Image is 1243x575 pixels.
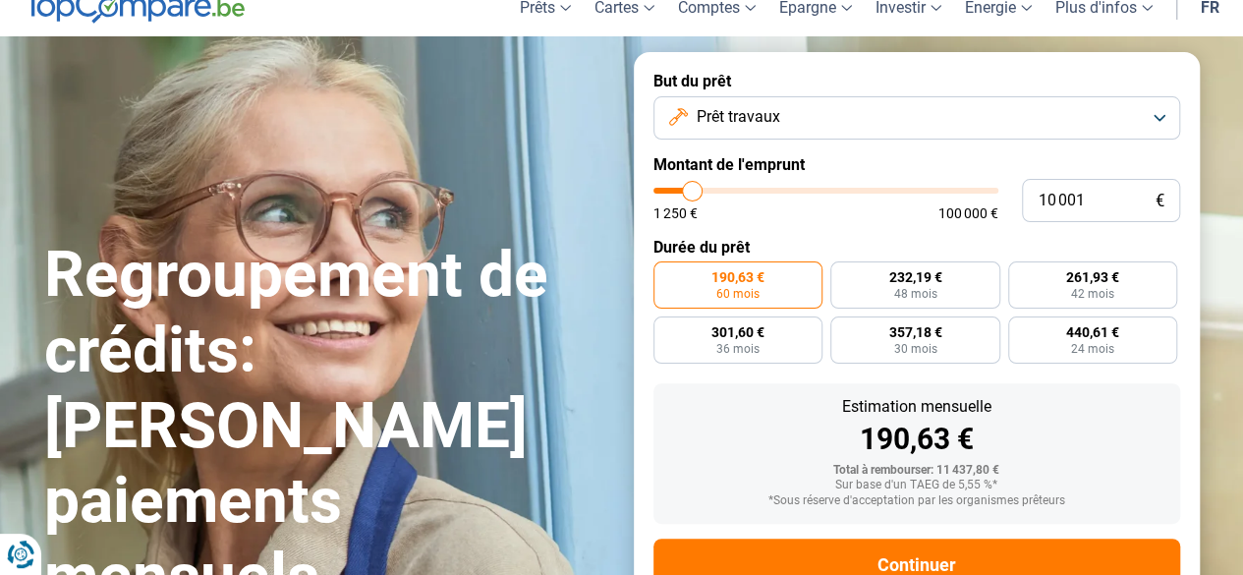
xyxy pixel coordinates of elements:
[669,399,1164,415] div: Estimation mensuelle
[696,106,779,128] span: Prêt travaux
[1071,343,1114,355] span: 24 mois
[711,270,764,284] span: 190,63 €
[1066,325,1119,339] span: 440,61 €
[669,479,1164,492] div: Sur base d'un TAEG de 5,55 %*
[669,464,1164,478] div: Total à rembourser: 11 437,80 €
[669,425,1164,454] div: 190,63 €
[1066,270,1119,284] span: 261,93 €
[669,494,1164,508] div: *Sous réserve d'acceptation par les organismes prêteurs
[653,206,698,220] span: 1 250 €
[888,270,941,284] span: 232,19 €
[888,325,941,339] span: 357,18 €
[1156,193,1164,209] span: €
[653,155,1180,174] label: Montant de l'emprunt
[893,343,936,355] span: 30 mois
[938,206,998,220] span: 100 000 €
[893,288,936,300] span: 48 mois
[653,72,1180,90] label: But du prêt
[653,238,1180,257] label: Durée du prêt
[1071,288,1114,300] span: 42 mois
[716,288,760,300] span: 60 mois
[716,343,760,355] span: 36 mois
[711,325,764,339] span: 301,60 €
[653,96,1180,140] button: Prêt travaux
